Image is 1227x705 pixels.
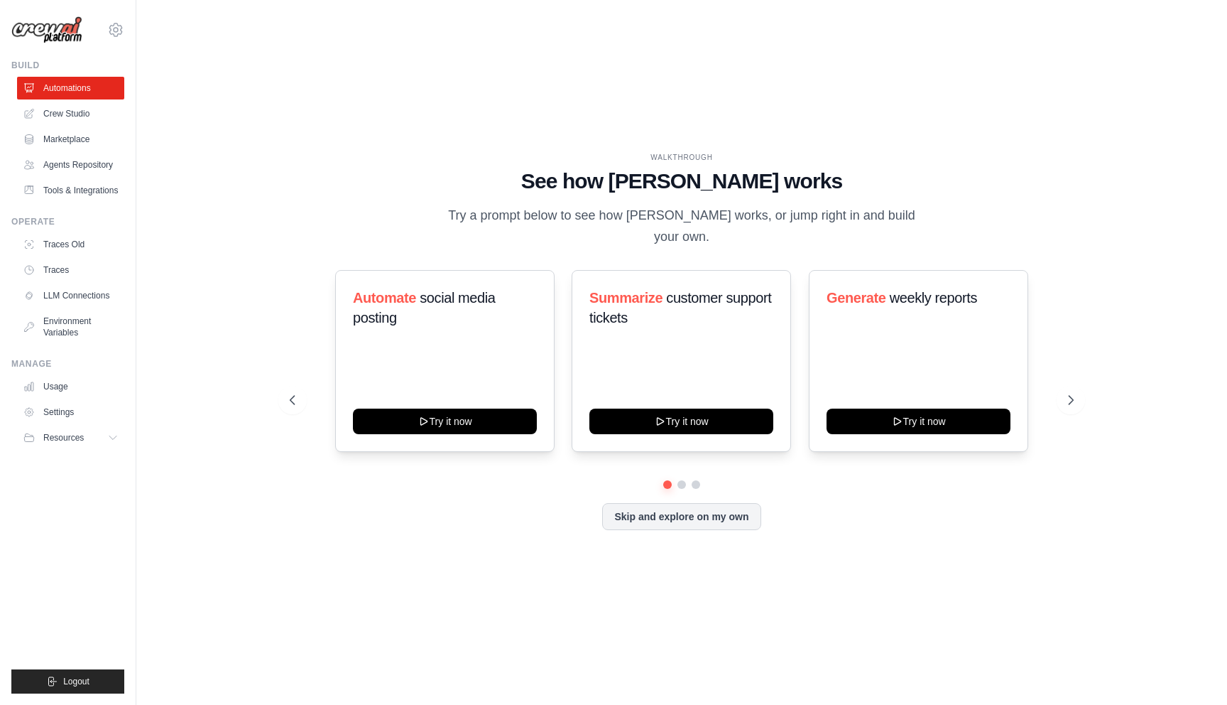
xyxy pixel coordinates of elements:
span: customer support tickets [589,290,771,325]
a: Agents Repository [17,154,124,176]
a: Usage [17,375,124,398]
a: Traces [17,259,124,281]
span: Automate [353,290,416,306]
a: Automations [17,77,124,99]
span: Generate [827,290,886,306]
h1: See how [PERSON_NAME] works [290,168,1074,194]
button: Try it now [827,409,1010,434]
div: Build [11,60,124,71]
a: Traces Old [17,233,124,256]
span: Logout [63,676,89,687]
button: Logout [11,669,124,694]
button: Try it now [589,409,773,434]
a: Environment Variables [17,310,124,344]
button: Resources [17,426,124,449]
button: Try it now [353,409,537,434]
div: Manage [11,358,124,370]
p: Try a prompt below to see how [PERSON_NAME] works, or jump right in and build your own. [443,205,920,247]
span: Resources [43,432,84,443]
span: Summarize [589,290,662,306]
div: WALKTHROUGH [290,152,1074,163]
div: Operate [11,216,124,227]
span: social media posting [353,290,496,325]
a: Marketplace [17,128,124,151]
a: LLM Connections [17,284,124,307]
a: Tools & Integrations [17,179,124,202]
a: Crew Studio [17,102,124,125]
button: Skip and explore on my own [602,503,760,530]
img: Logo [11,16,82,44]
span: weekly reports [889,290,976,306]
a: Settings [17,401,124,424]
